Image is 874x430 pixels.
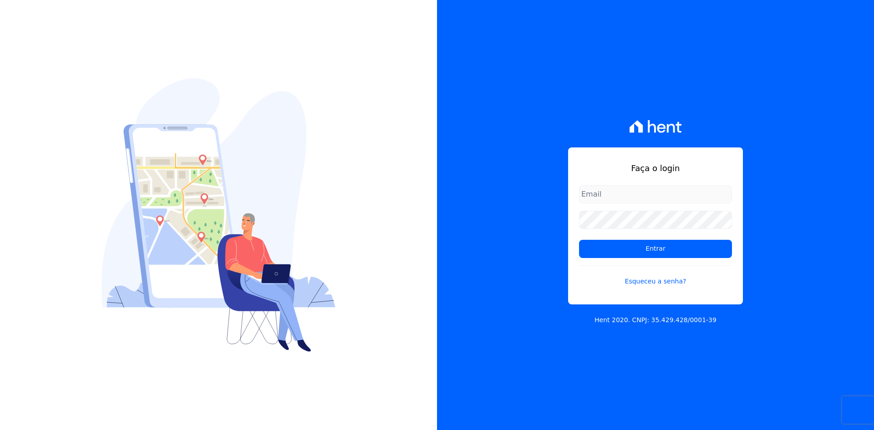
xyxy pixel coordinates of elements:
input: Entrar [579,240,732,258]
h1: Faça o login [579,162,732,174]
img: Login [102,78,335,352]
input: Email [579,185,732,203]
p: Hent 2020. CNPJ: 35.429.428/0001-39 [595,315,716,325]
a: Esqueceu a senha? [579,265,732,286]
